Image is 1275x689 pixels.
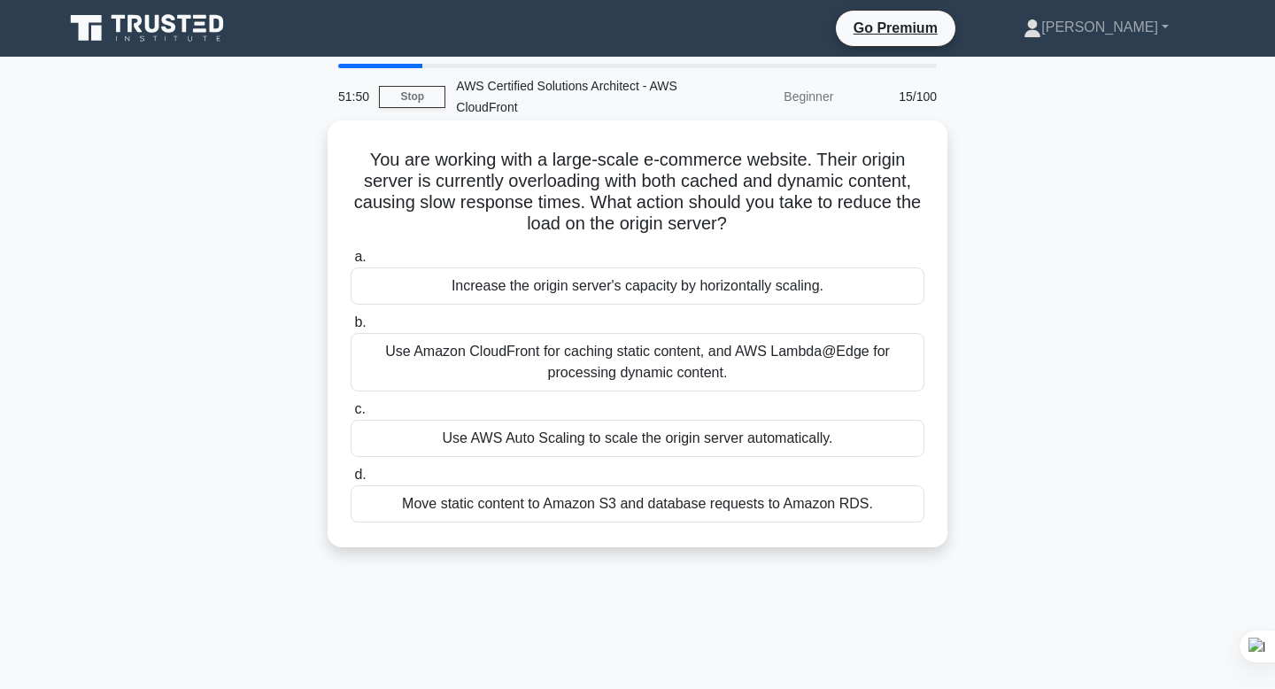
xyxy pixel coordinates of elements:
div: Use AWS Auto Scaling to scale the origin server automatically. [351,420,924,457]
div: AWS Certified Solutions Architect - AWS CloudFront [445,68,689,125]
span: c. [354,401,365,416]
h5: You are working with a large-scale e-commerce website. Their origin server is currently overloadi... [349,149,926,236]
div: Move static content to Amazon S3 and database requests to Amazon RDS. [351,485,924,523]
div: 15/100 [844,79,947,114]
div: Use Amazon CloudFront for caching static content, and AWS Lambda@Edge for processing dynamic cont... [351,333,924,391]
span: a. [354,249,366,264]
div: 51:50 [328,79,379,114]
a: [PERSON_NAME] [981,10,1211,45]
div: Increase the origin server's capacity by horizontally scaling. [351,267,924,305]
span: b. [354,314,366,329]
span: d. [354,467,366,482]
a: Stop [379,86,445,108]
div: Beginner [689,79,844,114]
a: Go Premium [843,17,948,39]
